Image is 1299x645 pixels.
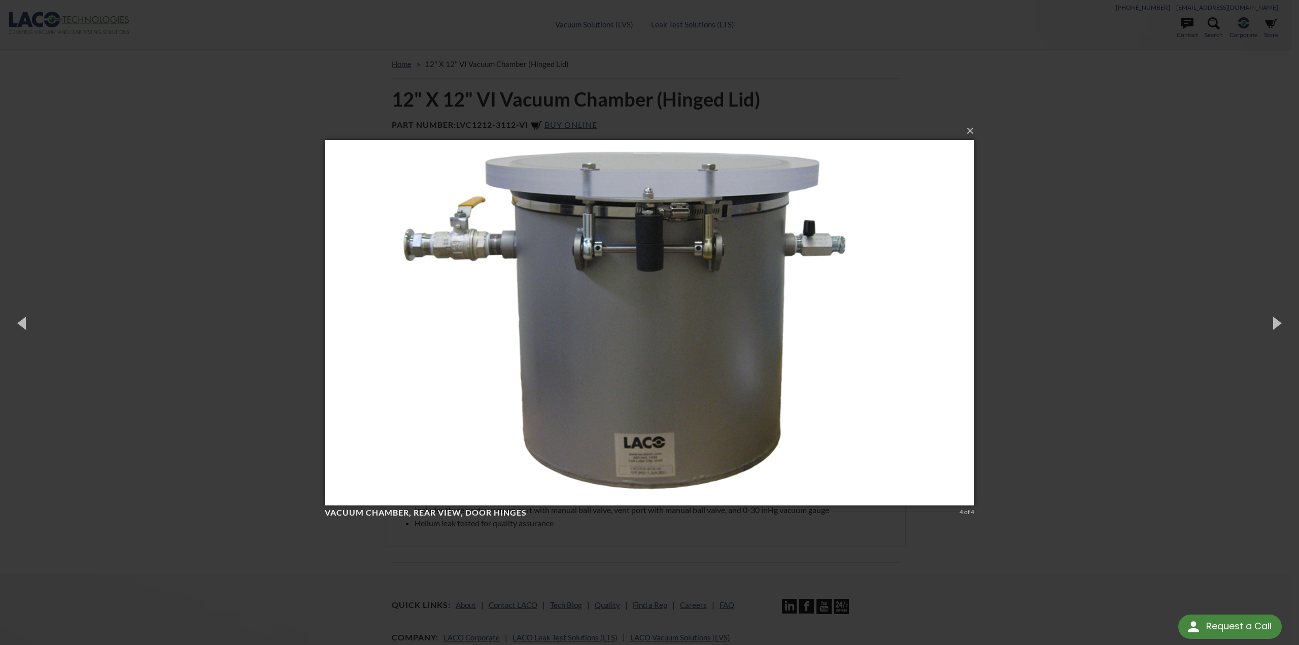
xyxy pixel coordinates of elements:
[1206,615,1272,638] div: Request a Call
[1253,295,1299,351] button: Next (Right arrow key)
[325,507,956,518] h4: Vacuum Chamber, rear view, door hinges
[328,120,977,142] button: ×
[1178,615,1282,639] div: Request a Call
[960,507,974,517] div: 4 of 4
[325,120,974,526] img: Vacuum Chamber, rear view, door hinges
[1185,619,1202,635] img: round button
